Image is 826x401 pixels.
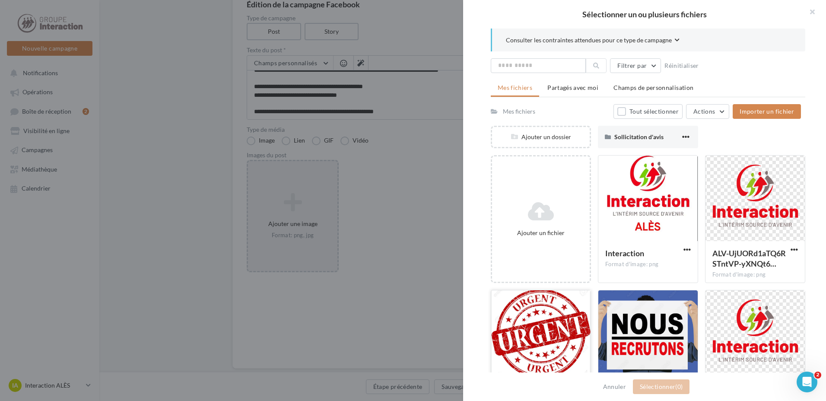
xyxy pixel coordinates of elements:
button: Importer un fichier [733,104,801,119]
iframe: Intercom live chat [797,372,817,392]
span: Actions [693,108,715,115]
button: Réinitialiser [661,60,702,71]
div: Ajouter un fichier [496,229,586,237]
span: ALV-UjUORd1aTQ6RSTntVP-yXNQt6c8YWoad2wB5u8g1wqrfy-BpOg [712,248,786,268]
h2: Sélectionner un ou plusieurs fichiers [477,10,812,18]
span: 2 [814,372,821,379]
span: (0) [675,383,683,390]
span: Consulter les contraintes attendues pour ce type de campagne [506,36,672,45]
span: Champs de personnalisation [613,84,693,91]
span: Importer un fichier [740,108,794,115]
button: Sélectionner(0) [633,379,689,394]
div: Format d'image: png [605,261,691,268]
span: Sollicitation d'avis [614,133,664,140]
span: Interaction [605,248,644,258]
button: Actions [686,104,729,119]
div: Ajouter un dossier [492,133,590,141]
div: Mes fichiers [503,107,535,116]
button: Filtrer par [610,58,661,73]
button: Annuler [600,382,629,392]
button: Consulter les contraintes attendues pour ce type de campagne [506,35,680,46]
span: Partagés avec moi [547,84,598,91]
div: Format d'image: png [712,271,798,279]
button: Tout sélectionner [613,104,683,119]
span: Mes fichiers [498,84,532,91]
